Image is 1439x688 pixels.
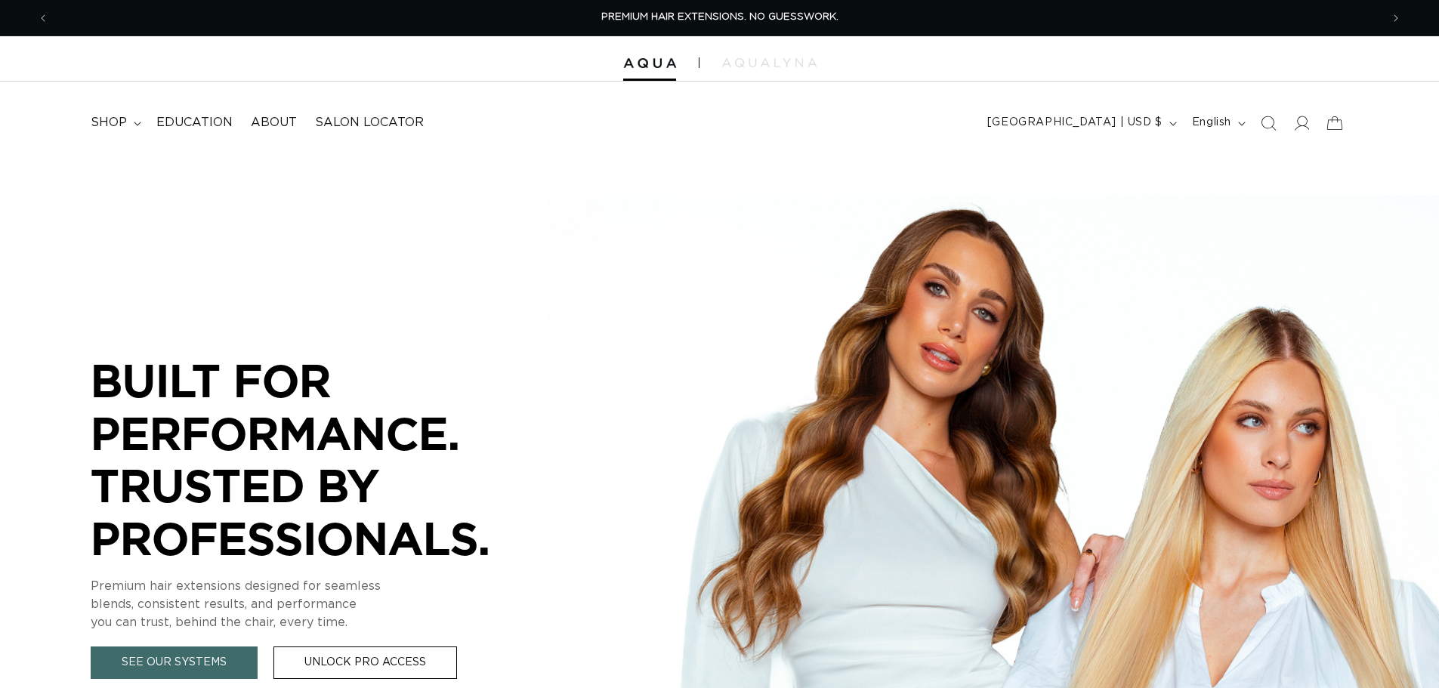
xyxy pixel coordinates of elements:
span: About [251,115,297,131]
button: Next announcement [1379,4,1413,32]
span: [GEOGRAPHIC_DATA] | USD $ [987,115,1163,131]
summary: shop [82,106,147,140]
a: About [242,106,306,140]
a: Education [147,106,242,140]
p: Premium hair extensions designed for seamless blends, consistent results, and performance you can... [91,577,544,631]
span: shop [91,115,127,131]
button: English [1183,109,1252,137]
button: Previous announcement [26,4,60,32]
span: PREMIUM HAIR EXTENSIONS. NO GUESSWORK. [601,12,838,22]
a: See Our Systems [91,646,258,679]
p: BUILT FOR PERFORMANCE. TRUSTED BY PROFESSIONALS. [91,354,544,564]
a: Salon Locator [306,106,433,140]
summary: Search [1252,106,1285,140]
img: Aqua Hair Extensions [623,58,676,69]
img: aqualyna.com [722,58,817,67]
span: English [1192,115,1231,131]
span: Salon Locator [315,115,424,131]
span: Education [156,115,233,131]
a: Unlock Pro Access [273,646,457,679]
button: [GEOGRAPHIC_DATA] | USD $ [978,109,1183,137]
